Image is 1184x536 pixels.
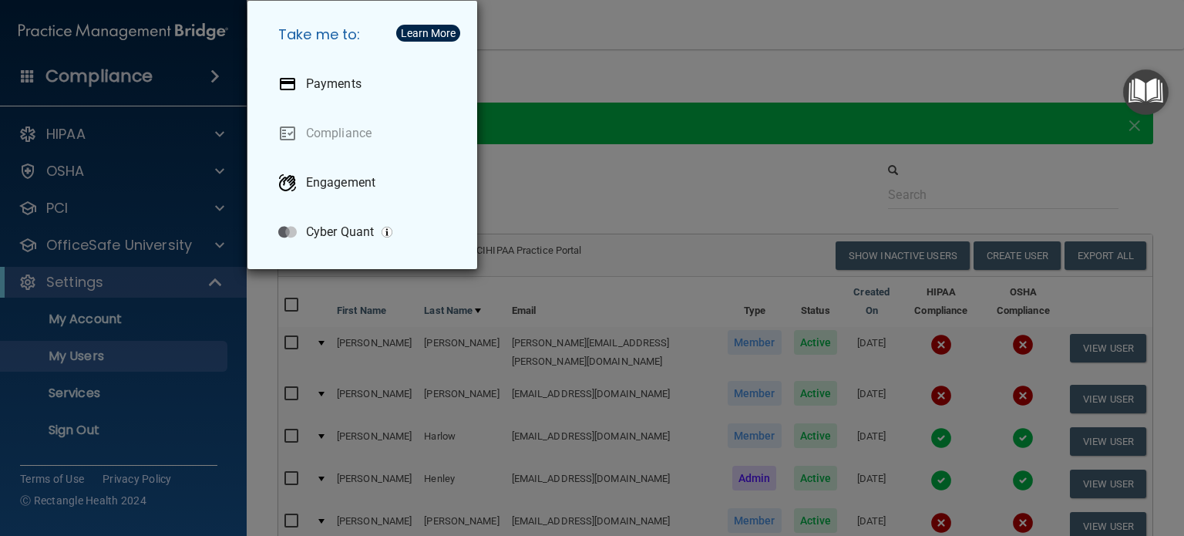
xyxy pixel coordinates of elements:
[306,175,375,190] p: Engagement
[306,76,362,92] p: Payments
[1123,69,1169,115] button: Open Resource Center
[266,62,465,106] a: Payments
[266,112,465,155] a: Compliance
[306,224,374,240] p: Cyber Quant
[918,427,1165,488] iframe: Drift Widget Chat Controller
[266,13,465,56] h5: Take me to:
[396,25,460,42] button: Learn More
[266,211,465,254] a: Cyber Quant
[266,161,465,204] a: Engagement
[401,28,456,39] div: Learn More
